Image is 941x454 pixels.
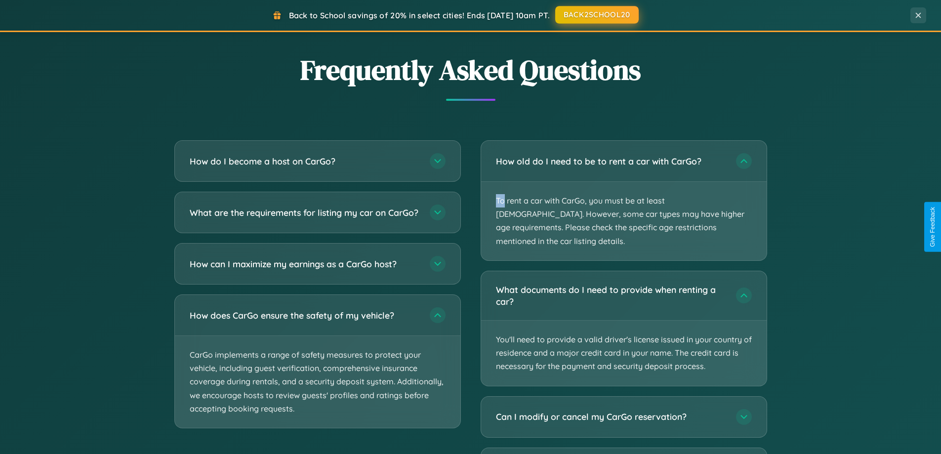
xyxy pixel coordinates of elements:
button: BACK2SCHOOL20 [555,6,639,24]
h3: Can I modify or cancel my CarGo reservation? [496,411,726,423]
div: Give Feedback [929,207,936,247]
h2: Frequently Asked Questions [174,51,767,89]
p: CarGo implements a range of safety measures to protect your vehicle, including guest verification... [175,336,460,428]
h3: How does CarGo ensure the safety of my vehicle? [190,309,420,322]
h3: What are the requirements for listing my car on CarGo? [190,206,420,219]
h3: What documents do I need to provide when renting a car? [496,284,726,308]
h3: How do I become a host on CarGo? [190,155,420,167]
span: Back to School savings of 20% in select cities! Ends [DATE] 10am PT. [289,10,550,20]
h3: How can I maximize my earnings as a CarGo host? [190,258,420,270]
p: You'll need to provide a valid driver's license issued in your country of residence and a major c... [481,321,767,386]
p: To rent a car with CarGo, you must be at least [DEMOGRAPHIC_DATA]. However, some car types may ha... [481,182,767,260]
h3: How old do I need to be to rent a car with CarGo? [496,155,726,167]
